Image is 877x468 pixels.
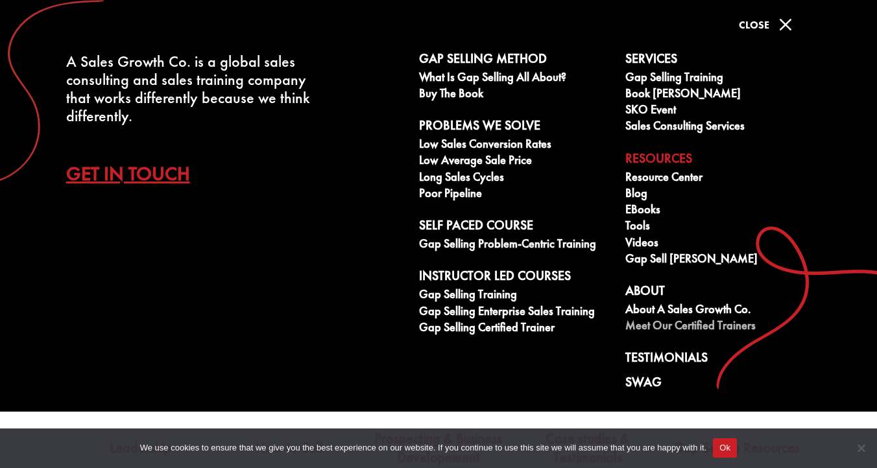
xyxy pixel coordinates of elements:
[625,151,817,170] a: Resources
[419,87,611,103] a: Buy The Book
[625,219,817,235] a: Tools
[625,319,817,335] a: Meet our Certified Trainers
[625,87,817,103] a: Book [PERSON_NAME]
[739,18,769,32] span: Close
[625,283,817,303] a: About
[625,350,817,369] a: Testimonials
[625,51,817,71] a: Services
[419,218,611,237] a: Self Paced Course
[625,236,817,252] a: Videos
[419,268,611,288] a: Instructor Led Courses
[625,375,817,394] a: Swag
[625,203,817,219] a: eBooks
[419,187,611,203] a: Poor Pipeline
[66,151,210,196] a: Get In Touch
[419,71,611,87] a: What is Gap Selling all about?
[419,51,611,71] a: Gap Selling Method
[419,237,611,253] a: Gap Selling Problem-Centric Training
[419,154,611,170] a: Low Average Sale Price
[419,305,611,321] a: Gap Selling Enterprise Sales Training
[625,119,817,135] a: Sales Consulting Services
[854,441,867,454] span: No
[419,288,611,304] a: Gap Selling Training
[625,252,817,268] a: Gap Sell [PERSON_NAME]
[140,441,706,454] span: We use cookies to ensure that we give you the best experience on our website. If you continue to ...
[625,71,817,87] a: Gap Selling Training
[625,103,817,119] a: SKO Event
[625,303,817,319] a: About A Sales Growth Co.
[419,137,611,154] a: Low Sales Conversion Rates
[66,53,320,125] div: A Sales Growth Co. is a global sales consulting and sales training company that works differently...
[773,12,799,38] span: M
[419,170,611,187] a: Long Sales Cycles
[419,118,611,137] a: Problems We Solve
[625,187,817,203] a: Blog
[419,321,611,337] a: Gap Selling Certified Trainer
[713,438,737,458] button: Ok
[625,170,817,187] a: Resource Center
